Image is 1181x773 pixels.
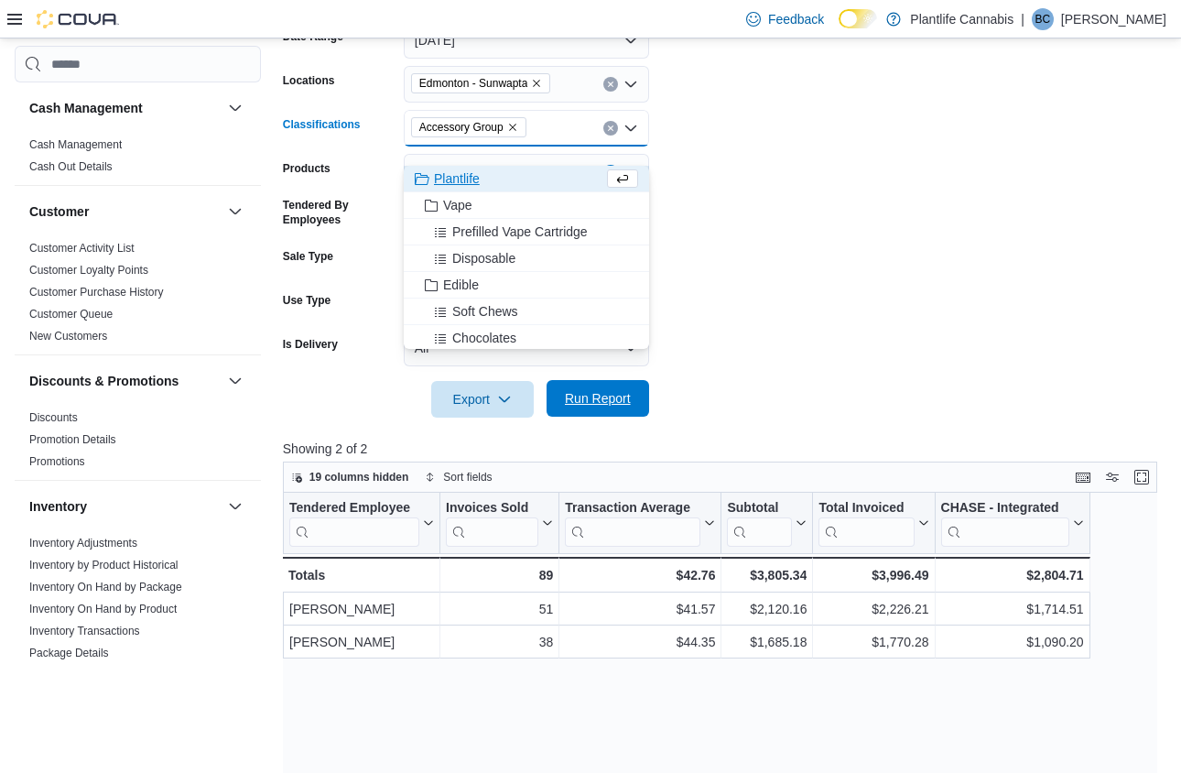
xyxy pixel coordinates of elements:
[15,134,261,185] div: Cash Management
[404,22,649,59] button: [DATE]
[283,198,396,227] label: Tendered By Employees
[1032,8,1054,30] div: Beau Cadrin
[446,500,538,547] div: Invoices Sold
[29,497,221,516] button: Inventory
[419,74,528,93] span: Edmonton - Sunwapta
[940,564,1083,586] div: $2,804.71
[29,559,179,572] a: Inventory by Product Historical
[565,500,700,547] div: Transaction Average
[818,500,928,547] button: Total Invoiced
[623,165,638,180] button: Open list of options
[224,495,246,517] button: Inventory
[452,329,516,347] span: Chocolates
[531,78,542,89] button: Remove Edmonton - Sunwapta from selection in this group
[29,410,78,425] span: Discounts
[29,285,164,299] span: Customer Purchase History
[565,500,715,547] button: Transaction Average
[565,564,715,586] div: $42.76
[507,122,518,133] button: Remove Accessory Group from selection in this group
[446,631,553,653] div: 38
[417,466,499,488] button: Sort fields
[29,330,107,343] a: New Customers
[29,160,113,173] a: Cash Out Details
[411,73,551,93] span: Edmonton - Sunwapta
[29,202,89,221] h3: Customer
[29,536,137,550] span: Inventory Adjustments
[284,466,417,488] button: 19 columns hidden
[29,433,116,446] a: Promotion Details
[727,500,792,517] div: Subtotal
[29,603,177,615] a: Inventory On Hand by Product
[29,202,221,221] button: Customer
[29,497,87,516] h3: Inventory
[404,166,649,192] button: Plantlife
[603,77,618,92] button: Clear input
[309,470,409,484] span: 19 columns hidden
[565,389,631,408] span: Run Report
[547,380,649,417] button: Run Report
[940,500,1068,547] div: CHASE - Integrated
[29,372,221,390] button: Discounts & Promotions
[29,624,140,638] span: Inventory Transactions
[565,500,700,517] div: Transaction Average
[404,325,649,352] button: Chocolates
[29,99,143,117] h3: Cash Management
[29,241,135,256] span: Customer Activity List
[224,97,246,119] button: Cash Management
[289,500,419,547] div: Tendered Employee
[443,470,492,484] span: Sort fields
[727,631,807,653] div: $1,685.18
[283,249,333,264] label: Sale Type
[818,564,928,586] div: $3,996.49
[442,381,523,418] span: Export
[727,500,792,547] div: Subtotal
[29,537,137,550] a: Inventory Adjustments
[727,564,807,586] div: $3,805.34
[224,201,246,223] button: Customer
[404,192,649,219] button: Vape
[289,500,419,517] div: Tendered Employee
[940,500,1083,547] button: CHASE - Integrated
[29,263,148,278] span: Customer Loyalty Points
[565,598,715,620] div: $41.57
[29,329,107,343] span: New Customers
[283,440,1166,458] p: Showing 2 of 2
[452,223,588,241] span: Prefilled Vape Cartridge
[404,272,649,299] button: Edible
[29,242,135,255] a: Customer Activity List
[739,1,831,38] a: Feedback
[419,118,504,136] span: Accessory Group
[29,411,78,424] a: Discounts
[818,631,928,653] div: $1,770.28
[283,293,330,308] label: Use Type
[289,631,434,653] div: [PERSON_NAME]
[404,299,649,325] button: Soft Chews
[452,302,518,321] span: Soft Chews
[29,138,122,151] a: Cash Management
[603,121,618,136] button: Clear input
[940,598,1083,620] div: $1,714.51
[910,8,1013,30] p: Plantlife Cannabis
[727,500,807,547] button: Subtotal
[29,558,179,572] span: Inventory by Product Historical
[1035,8,1051,30] span: BC
[29,159,113,174] span: Cash Out Details
[29,99,221,117] button: Cash Management
[29,264,148,277] a: Customer Loyalty Points
[818,500,914,517] div: Total Invoiced
[623,77,638,92] button: Open list of options
[1101,466,1123,488] button: Display options
[37,10,119,28] img: Cova
[443,196,472,214] span: Vape
[434,169,480,188] span: Plantlife
[289,598,434,620] div: [PERSON_NAME]
[446,564,553,586] div: 89
[818,500,914,547] div: Total Invoiced
[727,598,807,620] div: $2,120.16
[404,245,649,272] button: Disposable
[452,249,515,267] span: Disposable
[29,455,85,468] a: Promotions
[29,646,109,660] span: Package Details
[1072,466,1094,488] button: Keyboard shortcuts
[29,432,116,447] span: Promotion Details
